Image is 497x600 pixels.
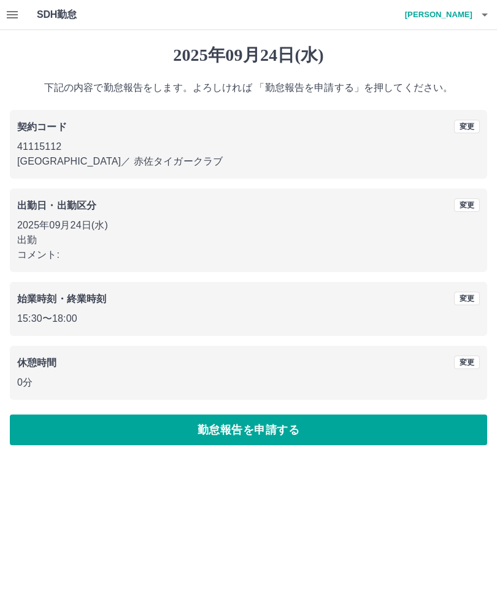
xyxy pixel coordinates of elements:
button: 変更 [454,356,480,369]
p: 0分 [17,375,480,390]
button: 変更 [454,120,480,133]
p: 下記の内容で勤怠報告をします。よろしければ 「勤怠報告を申請する」を押してください。 [10,80,487,95]
p: 15:30 〜 18:00 [17,311,480,326]
b: 始業時刻・終業時刻 [17,294,106,304]
p: 2025年09月24日(水) [17,218,480,233]
button: 変更 [454,198,480,212]
b: 休憩時間 [17,357,57,368]
button: 変更 [454,292,480,305]
p: 41115112 [17,139,480,154]
b: 契約コード [17,122,67,132]
p: コメント: [17,247,480,262]
p: 出勤 [17,233,480,247]
b: 出勤日・出勤区分 [17,200,96,211]
p: [GEOGRAPHIC_DATA] ／ 赤佐タイガークラブ [17,154,480,169]
button: 勤怠報告を申請する [10,415,487,445]
h1: 2025年09月24日(水) [10,45,487,66]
